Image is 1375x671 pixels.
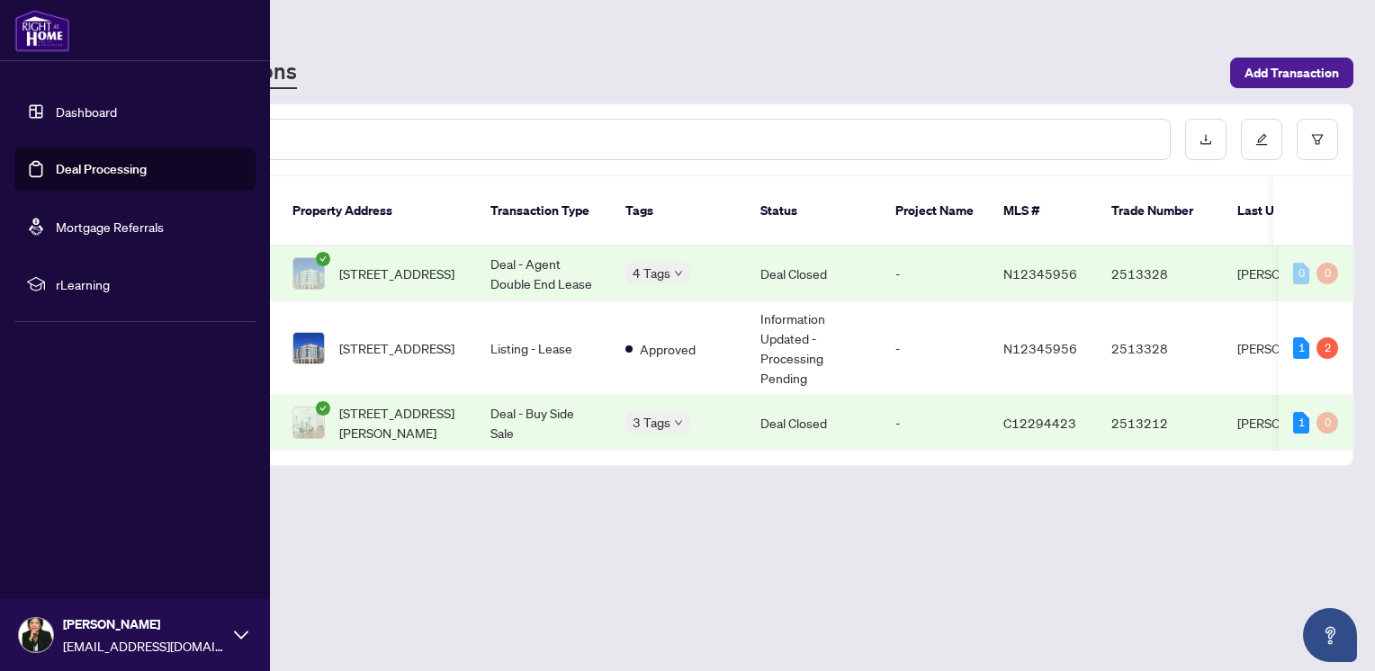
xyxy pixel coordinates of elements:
[881,176,989,246] th: Project Name
[316,401,330,416] span: check-circle
[881,396,989,451] td: -
[989,176,1097,246] th: MLS #
[56,103,117,120] a: Dashboard
[1223,396,1358,451] td: [PERSON_NAME]
[293,333,324,363] img: thumbnail-img
[293,407,324,438] img: thumbnail-img
[674,418,683,427] span: down
[1223,301,1358,396] td: [PERSON_NAME]
[339,403,462,443] span: [STREET_ADDRESS][PERSON_NAME]
[1223,246,1358,301] td: [PERSON_NAME]
[476,176,611,246] th: Transaction Type
[1297,119,1338,160] button: filter
[339,264,454,283] span: [STREET_ADDRESS]
[14,9,70,52] img: logo
[278,176,476,246] th: Property Address
[1200,133,1212,146] span: download
[1317,263,1338,284] div: 0
[1003,265,1077,282] span: N12345956
[56,274,243,294] span: rLearning
[1245,58,1339,87] span: Add Transaction
[63,636,225,656] span: [EMAIL_ADDRESS][DOMAIN_NAME]
[1317,337,1338,359] div: 2
[1241,119,1282,160] button: edit
[633,412,670,433] span: 3 Tags
[19,618,53,652] img: Profile Icon
[746,301,881,396] td: Information Updated - Processing Pending
[674,269,683,278] span: down
[56,161,147,177] a: Deal Processing
[1293,337,1309,359] div: 1
[56,219,164,235] a: Mortgage Referrals
[1003,340,1077,356] span: N12345956
[1097,396,1223,451] td: 2513212
[633,263,670,283] span: 4 Tags
[1303,608,1357,662] button: Open asap
[746,176,881,246] th: Status
[1293,263,1309,284] div: 0
[640,339,696,359] span: Approved
[746,396,881,451] td: Deal Closed
[339,338,454,358] span: [STREET_ADDRESS]
[1223,176,1358,246] th: Last Updated By
[1097,246,1223,301] td: 2513328
[746,246,881,301] td: Deal Closed
[476,246,611,301] td: Deal - Agent Double End Lease
[1317,412,1338,434] div: 0
[293,258,324,289] img: thumbnail-img
[476,301,611,396] td: Listing - Lease
[1311,133,1324,146] span: filter
[1255,133,1268,146] span: edit
[63,614,225,634] span: [PERSON_NAME]
[1293,412,1309,434] div: 1
[1097,176,1223,246] th: Trade Number
[881,246,989,301] td: -
[316,252,330,266] span: check-circle
[1185,119,1227,160] button: download
[1003,415,1076,431] span: C12294423
[611,176,746,246] th: Tags
[476,396,611,451] td: Deal - Buy Side Sale
[1097,301,1223,396] td: 2513328
[1230,58,1353,88] button: Add Transaction
[881,301,989,396] td: -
